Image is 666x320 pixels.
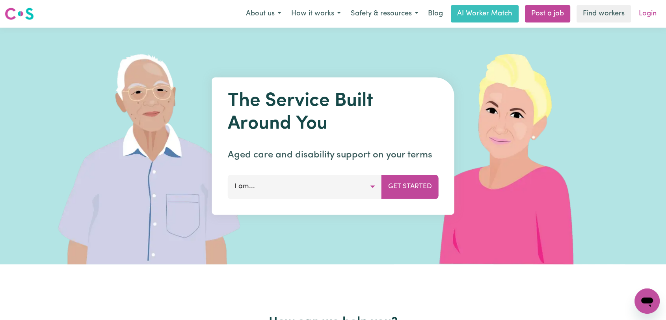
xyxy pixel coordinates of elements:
button: Get Started [381,175,439,198]
a: Careseekers logo [5,5,34,23]
button: About us [241,6,286,22]
a: Blog [423,5,448,22]
a: Find workers [577,5,631,22]
button: How it works [286,6,346,22]
button: Safety & resources [346,6,423,22]
button: I am... [228,175,382,198]
a: Post a job [525,5,570,22]
img: Careseekers logo [5,7,34,21]
iframe: Button to launch messaging window [634,288,660,314]
h1: The Service Built Around You [228,90,439,135]
a: Login [634,5,661,22]
a: AI Worker Match [451,5,519,22]
p: Aged care and disability support on your terms [228,148,439,162]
